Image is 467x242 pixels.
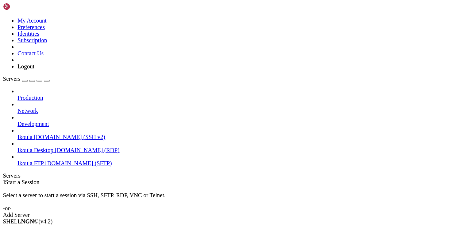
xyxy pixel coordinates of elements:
a: Contact Us [18,50,44,56]
a: Ikoula [DOMAIN_NAME] (SSH v2) [18,134,464,140]
a: Production [18,95,464,101]
a: Servers [3,76,50,82]
span: Servers [3,76,20,82]
a: Subscription [18,37,47,43]
span: [DOMAIN_NAME] (SSH v2) [34,134,105,140]
li: Production [18,88,464,101]
li: Ikoula [DOMAIN_NAME] (SSH v2) [18,127,464,140]
a: Network [18,108,464,114]
b: NGN [21,218,34,225]
span: [DOMAIN_NAME] (SFTP) [45,160,112,166]
a: Logout [18,63,34,70]
a: Identities [18,31,39,37]
a: Preferences [18,24,45,30]
div: Select a server to start a session via SSH, SFTP, RDP, VNC or Telnet. -or- [3,186,464,212]
img: Shellngn [3,3,45,10]
span: Production [18,95,43,101]
span: SHELL © [3,218,53,225]
span: Ikoula [18,134,32,140]
span: Ikoula Desktop [18,147,53,153]
a: Ikoula Desktop [DOMAIN_NAME] (RDP) [18,147,464,154]
li: Ikoula FTP [DOMAIN_NAME] (SFTP) [18,154,464,167]
div: Servers [3,172,464,179]
span: Development [18,121,49,127]
div: Add Server [3,212,464,218]
span: Network [18,108,38,114]
a: Ikoula FTP [DOMAIN_NAME] (SFTP) [18,160,464,167]
li: Network [18,101,464,114]
span:  [3,179,5,185]
span: Start a Session [5,179,39,185]
span: 4.2.0 [39,218,53,225]
li: Ikoula Desktop [DOMAIN_NAME] (RDP) [18,140,464,154]
span: [DOMAIN_NAME] (RDP) [55,147,119,153]
a: My Account [18,17,47,24]
span: Ikoula FTP [18,160,44,166]
li: Development [18,114,464,127]
a: Development [18,121,464,127]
